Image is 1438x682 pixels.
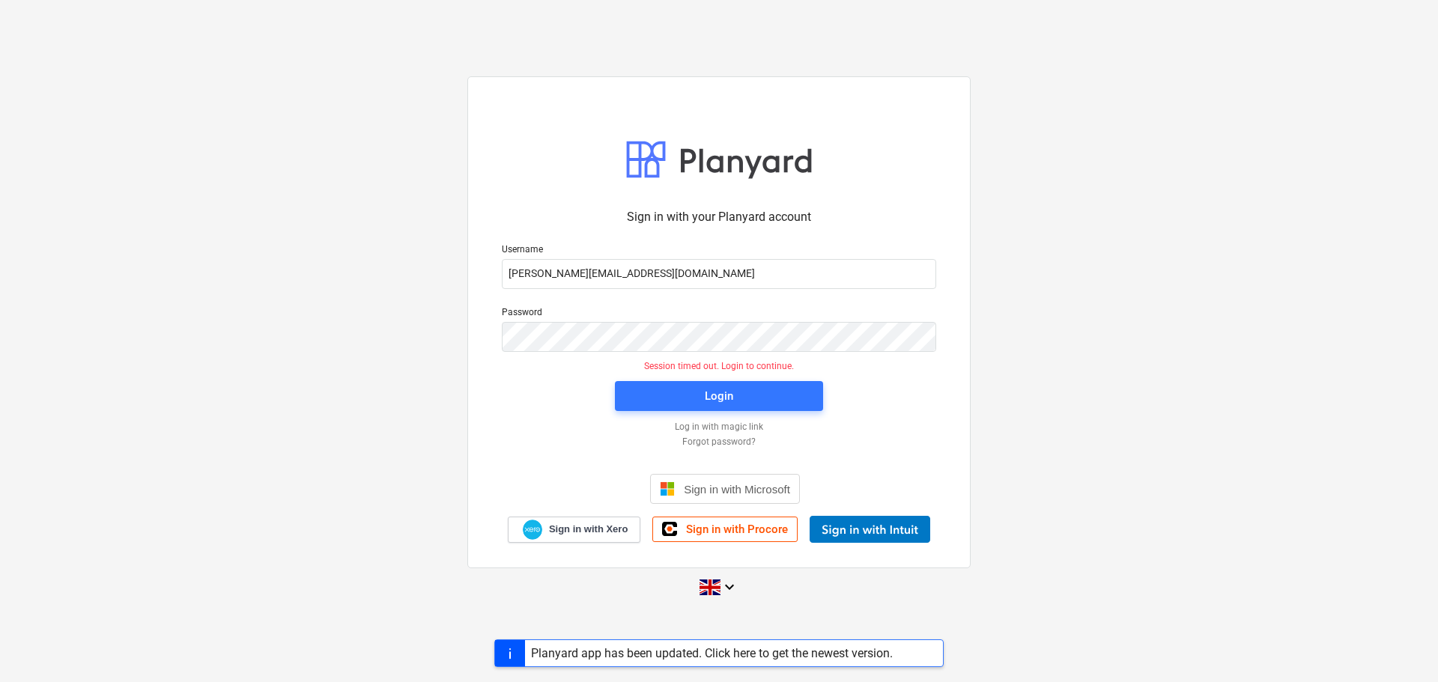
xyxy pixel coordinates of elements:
p: Username [502,244,936,259]
img: Microsoft logo [660,481,675,496]
input: Username [502,259,936,289]
a: Sign in with Xero [508,517,641,543]
img: Xero logo [523,520,542,540]
a: Sign in with Procore [652,517,798,542]
div: Planyard app has been updated. Click here to get the newest version. [531,646,893,660]
p: Sign in with your Planyard account [502,208,936,226]
a: Forgot password? [494,436,944,448]
p: Password [502,307,936,322]
p: Session timed out. Login to continue. [493,361,945,373]
button: Login [615,381,823,411]
div: Login [705,386,733,406]
span: Sign in with Procore [686,523,788,536]
span: Sign in with Xero [549,523,628,536]
i: keyboard_arrow_down [720,578,738,596]
span: Sign in with Microsoft [684,483,790,496]
a: Log in with magic link [494,421,944,433]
